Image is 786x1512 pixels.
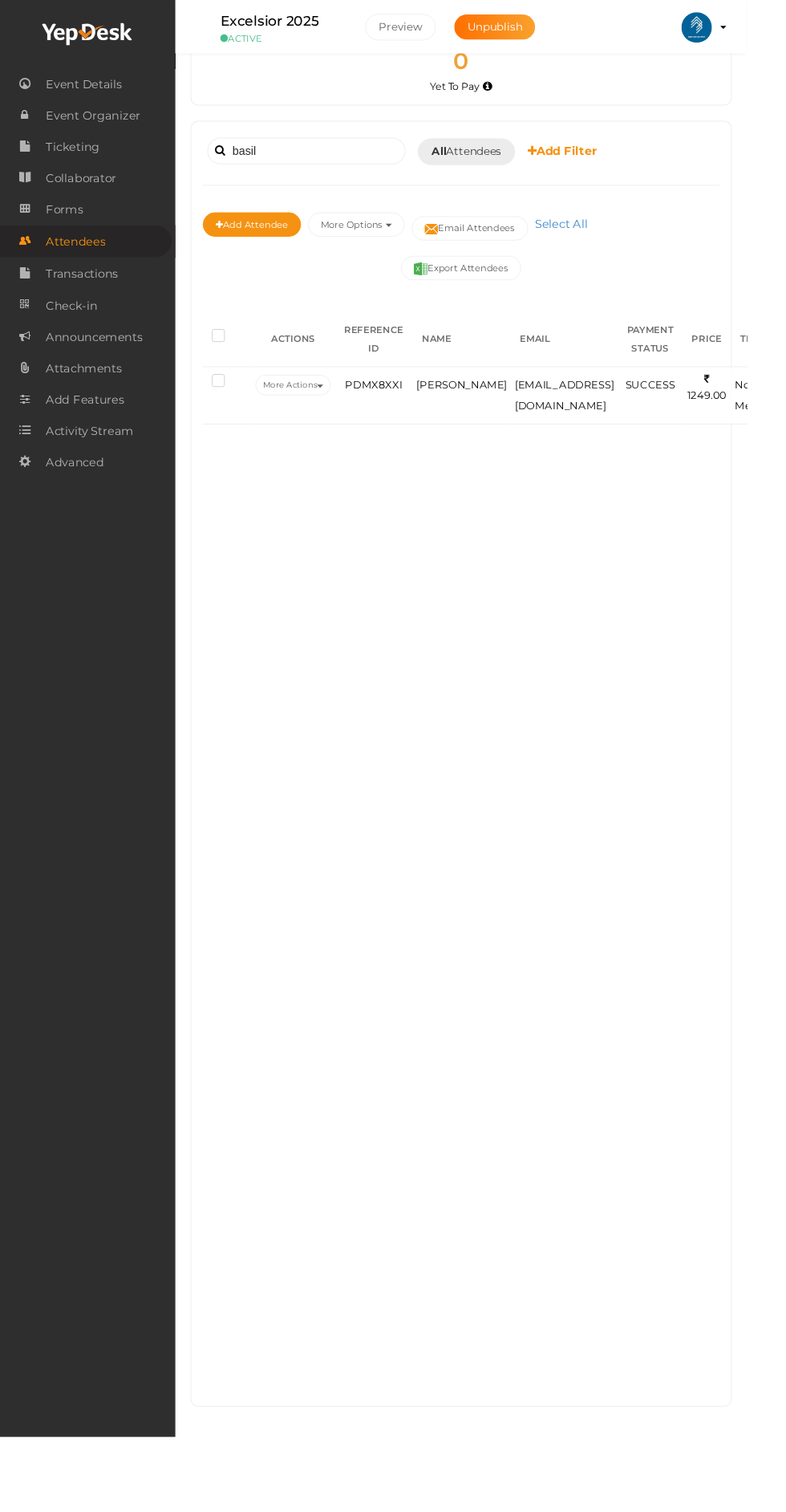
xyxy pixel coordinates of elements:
[436,275,450,290] img: excel.svg
[213,223,317,249] button: Add Attendee
[48,306,103,338] span: Check-in
[508,86,518,95] i: Accepted and yet to make payment
[324,223,426,249] button: More Options
[454,152,469,166] b: All
[48,139,104,171] span: Ticketing
[658,398,710,411] span: SUCCESS
[232,11,335,35] label: Excelsior 2025
[433,227,556,253] button: Email Attendees
[435,327,538,386] th: NAME
[265,327,352,386] th: ACTIONS
[232,35,360,47] small: ACTIVE
[439,398,534,411] span: [PERSON_NAME]
[48,73,128,105] span: Event Details
[477,49,493,79] span: 0
[48,339,150,371] span: Announcements
[541,398,646,433] span: [EMAIL_ADDRESS][DOMAIN_NAME]
[650,327,718,386] th: PAYMENT STATUS
[48,172,123,204] span: Collaborator
[218,144,427,173] input: Search attendee
[447,234,461,248] img: mail-filled.svg
[717,13,749,45] img: ACg8ocIlr20kWlusTYDilfQwsc9vjOYCKrm0LB8zShf3GP8Yo5bmpMCa=s100
[48,372,128,404] span: Attachments
[48,437,140,469] span: Activity Stream
[362,340,424,372] span: REFERENCE ID
[363,398,423,411] span: PDMX8XXI
[48,106,148,138] span: Event Organizer
[537,327,650,386] th: EMAIL
[48,404,131,437] span: Add Features
[555,151,628,166] b: Add Filter
[559,227,622,242] a: Select All
[492,21,549,35] span: Unpublish
[269,394,348,416] button: More Actions
[723,392,764,422] span: 1249.00
[48,272,124,304] span: Transactions
[48,238,111,270] span: Attendees
[454,151,528,168] span: Attendees
[452,83,504,96] span: Yet To Pay
[48,205,87,237] span: Forms
[422,269,549,295] button: Export Attendees
[718,327,769,386] th: PRICE
[478,15,563,42] button: Unpublish
[384,14,459,43] button: Preview
[48,470,109,502] span: Advanced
